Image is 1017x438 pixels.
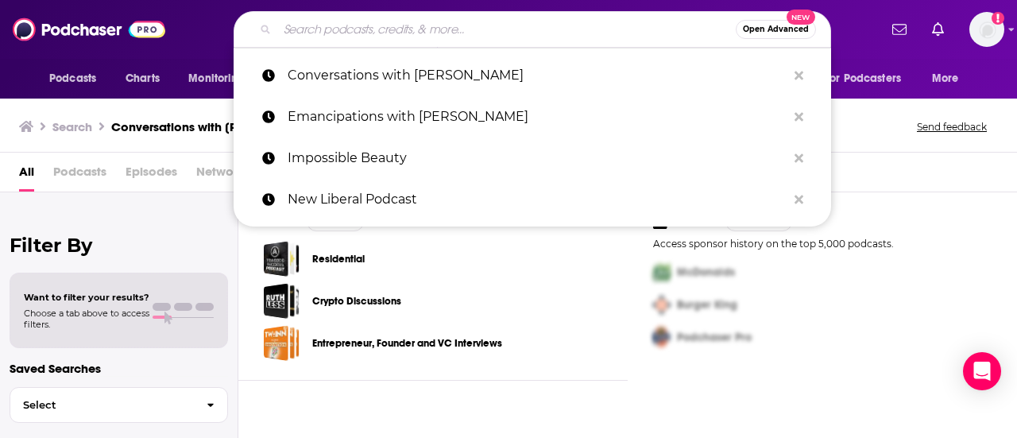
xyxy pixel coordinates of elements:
a: Charts [115,64,169,94]
button: Open AdvancedNew [736,20,816,39]
svg: Add a profile image [992,12,1004,25]
button: Send feedback [912,120,992,134]
span: Want to filter your results? [24,292,149,303]
a: Residential [312,250,365,268]
p: New Liberal Podcast [288,179,787,220]
span: New [787,10,815,25]
a: Show notifications dropdown [886,16,913,43]
img: First Pro Logo [647,256,677,289]
div: Open Intercom Messenger [963,352,1001,390]
h2: Filter By [10,234,228,257]
span: Monitoring [188,68,245,90]
span: Select [10,400,194,410]
a: Emancipations with [PERSON_NAME] [234,96,831,138]
a: Conversations with [PERSON_NAME] [234,55,831,96]
span: Episodes [126,159,177,192]
span: McDonalds [677,266,735,279]
button: open menu [921,64,979,94]
img: Third Pro Logo [647,321,677,354]
span: Networks [196,159,249,192]
div: Search podcasts, credits, & more... [234,11,831,48]
span: Burger King [677,298,737,312]
a: Show notifications dropdown [926,16,950,43]
button: open menu [177,64,265,94]
p: Saved Searches [10,361,228,376]
p: Impossible Beauty [288,138,787,179]
span: Podcasts [53,159,106,192]
input: Search podcasts, credits, & more... [277,17,736,42]
a: Entrepreneur, Founder and VC Interviews [264,325,300,361]
p: Access sponsor history on the top 5,000 podcasts. [653,238,992,250]
button: open menu [814,64,924,94]
a: All [19,159,34,192]
img: User Profile [969,12,1004,47]
span: Podcasts [49,68,96,90]
p: Emancipations with Daniel Tutt [288,96,787,138]
a: Impossible Beauty [234,138,831,179]
h3: Search [52,119,92,134]
button: open menu [38,64,117,94]
img: Second Pro Logo [647,289,677,321]
img: Podchaser - Follow, Share and Rate Podcasts [13,14,165,45]
a: Residential [264,241,300,277]
span: Open Advanced [743,25,809,33]
a: Crypto Discussions [312,293,401,310]
span: Charts [126,68,160,90]
button: Select [10,387,228,423]
h3: Conversations with [PERSON_NAME] [111,119,320,134]
p: Conversations with Jeff Schechtman [288,55,787,96]
a: Entrepreneur, Founder and VC Interviews [312,335,502,352]
a: Crypto Discussions [264,283,300,319]
span: More [932,68,959,90]
span: Logged in as calellac [969,12,1004,47]
span: Choose a tab above to access filters. [24,308,149,330]
button: Show profile menu [969,12,1004,47]
span: Podchaser Pro [677,331,752,344]
span: For Podcasters [825,68,901,90]
a: New Liberal Podcast [234,179,831,220]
